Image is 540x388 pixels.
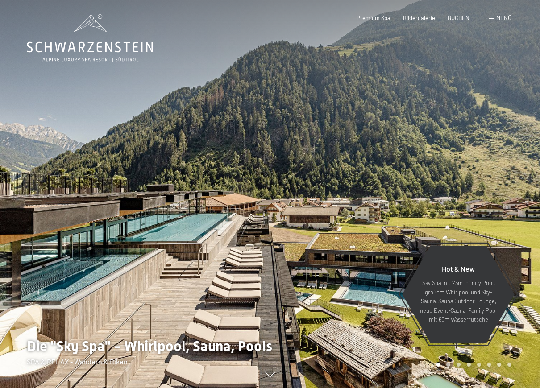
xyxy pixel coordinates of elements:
[487,363,491,367] div: Carousel Page 6
[357,14,390,21] a: Premium Spa
[446,363,450,367] div: Carousel Page 2
[403,14,435,21] a: Bildergalerie
[477,363,481,367] div: Carousel Page 5
[433,363,511,367] div: Carousel Pagination
[467,363,471,367] div: Carousel Page 4
[402,245,515,343] a: Hot & New Sky Spa mit 23m Infinity Pool, großem Whirlpool und Sky-Sauna, Sauna Outdoor Lounge, ne...
[457,363,461,367] div: Carousel Page 3
[420,278,497,324] p: Sky Spa mit 23m Infinity Pool, großem Whirlpool und Sky-Sauna, Sauna Outdoor Lounge, neue Event-S...
[496,14,511,21] span: Menü
[507,363,511,367] div: Carousel Page 8
[497,363,501,367] div: Carousel Page 7
[436,363,440,367] div: Carousel Page 1 (Current Slide)
[442,264,475,273] span: Hot & New
[448,14,469,21] a: BUCHEN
